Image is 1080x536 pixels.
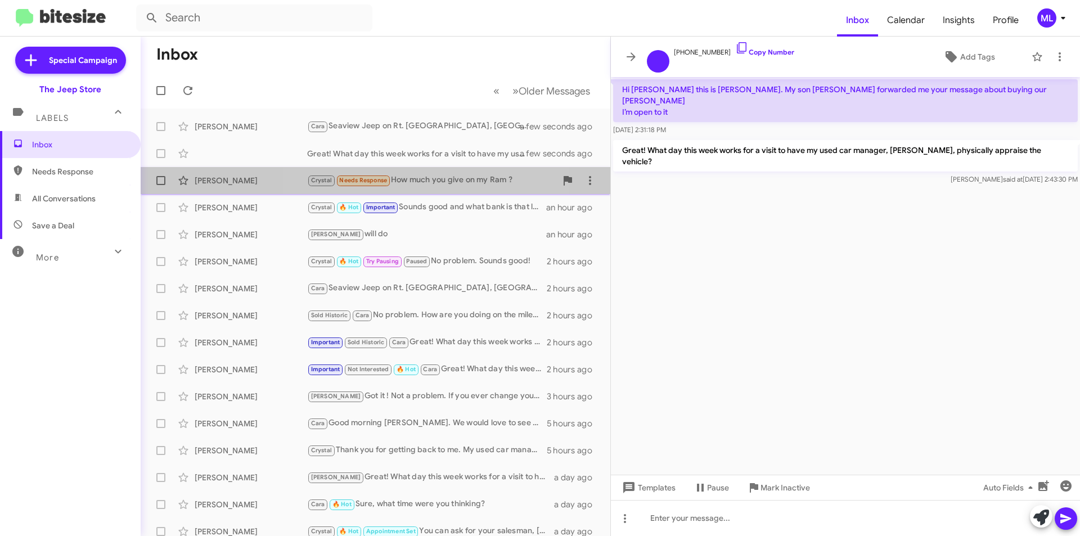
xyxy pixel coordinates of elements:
div: will do [307,228,546,241]
span: Crystal [311,528,332,535]
div: [PERSON_NAME] [195,445,307,456]
span: Important [311,339,340,346]
div: No problem. Sounds good! [307,255,547,268]
span: 🔥 Hot [339,528,358,535]
div: The Jeep Store [39,84,101,95]
div: [PERSON_NAME] [195,499,307,510]
div: 5 hours ago [547,418,601,429]
div: Sounds good and what bank is that lease thru? [307,201,546,214]
button: Mark Inactive [738,478,819,498]
span: More [36,253,59,263]
div: [PERSON_NAME] [195,121,307,132]
span: [PHONE_NUMBER] [674,41,794,58]
span: 🔥 Hot [339,204,358,211]
a: Inbox [837,4,878,37]
span: 🔥 Hot [397,366,416,373]
div: [PERSON_NAME] [195,337,307,348]
span: [PERSON_NAME] [311,474,361,481]
div: an hour ago [546,202,601,213]
div: 2 hours ago [547,364,601,375]
span: Mark Inactive [760,478,810,498]
button: Next [506,79,597,102]
span: Cara [311,501,325,508]
div: [PERSON_NAME] [195,364,307,375]
span: Save a Deal [32,220,74,231]
button: Auto Fields [974,478,1046,498]
div: Great! What day this week works for a visit to have my used car manager, [PERSON_NAME], physicall... [307,148,534,159]
div: a few seconds ago [534,148,601,159]
div: Great! What day this week works for a visit to have my used car manager, [PERSON_NAME], physicall... [307,471,554,484]
span: Cara [311,420,325,427]
span: Templates [620,478,676,498]
div: a few seconds ago [534,121,601,132]
div: Got it ! Not a problem. If you ever change your mind where you are in better shape feel free to r... [307,390,547,403]
span: Cara [355,312,370,319]
span: Cara [311,123,325,130]
div: 2 hours ago [547,310,601,321]
span: Sold Historic [311,312,348,319]
a: Special Campaign [15,47,126,74]
div: Good morning [PERSON_NAME]. We would love to see the RAM. What day this week works for an apprais... [307,417,547,430]
div: [PERSON_NAME] [195,256,307,267]
span: [PERSON_NAME] [DATE] 2:43:30 PM [951,175,1078,183]
div: Great! What day this week works for a visit with my used car manager, [PERSON_NAME], for a physic... [307,336,547,349]
span: [PERSON_NAME] [311,393,361,400]
div: a day ago [554,499,601,510]
div: Thank you for getting back to me. My used car manager, [PERSON_NAME], would need to physically se... [307,444,547,457]
span: [DATE] 2:31:18 PM [613,125,666,134]
span: Cara [392,339,406,346]
span: Cara [423,366,437,373]
div: [PERSON_NAME] [195,310,307,321]
div: [PERSON_NAME] [195,175,307,186]
span: Important [311,366,340,373]
a: Profile [984,4,1028,37]
div: 2 hours ago [547,337,601,348]
span: Appointment Set [366,528,416,535]
span: « [493,84,499,98]
nav: Page navigation example [487,79,597,102]
span: Labels [36,113,69,123]
span: Auto Fields [983,478,1037,498]
button: Add Tags [911,47,1026,67]
div: Sure, what time were you thinking? [307,498,554,511]
span: Older Messages [519,85,590,97]
span: Crystal [311,447,332,454]
span: 🔥 Hot [339,258,358,265]
span: Crystal [311,177,332,184]
a: Insights [934,4,984,37]
span: said at [1003,175,1023,183]
div: [PERSON_NAME] [195,418,307,429]
div: an hour ago [546,229,601,240]
div: a day ago [554,472,601,483]
p: Hi [PERSON_NAME] this is [PERSON_NAME]. My son [PERSON_NAME] forwarded me your message about buyi... [613,79,1078,122]
p: Great! What day this week works for a visit to have my used car manager, [PERSON_NAME], physicall... [613,140,1078,172]
div: 2 hours ago [547,256,601,267]
div: 2 hours ago [547,283,601,294]
span: Important [366,204,395,211]
h1: Inbox [156,46,198,64]
div: [PERSON_NAME] [195,229,307,240]
div: [PERSON_NAME] [195,202,307,213]
a: Copy Number [735,48,794,56]
span: Try Pausing [366,258,399,265]
span: Cara [311,285,325,292]
span: [PERSON_NAME] [311,231,361,238]
div: Great! What day this week works for a visit with my used car manager, [PERSON_NAME], for a physic... [307,363,547,376]
a: Calendar [878,4,934,37]
div: Seaview Jeep on Rt. [GEOGRAPHIC_DATA], [GEOGRAPHIC_DATA]. Right next to the entrance to the [GEOG... [307,120,534,133]
span: Paused [406,258,427,265]
span: Needs Response [339,177,387,184]
span: 🔥 Hot [332,501,352,508]
span: Special Campaign [49,55,117,66]
span: Not Interested [348,366,389,373]
div: How much you give on my Ram ? [307,174,556,187]
div: No problem. How are you doing on the miles? [307,309,547,322]
span: Needs Response [32,166,128,177]
button: Pause [685,478,738,498]
div: Seaview Jeep on Rt. [GEOGRAPHIC_DATA], [GEOGRAPHIC_DATA]. Right next to the entrance to the [GEOG... [307,282,547,295]
span: Sold Historic [348,339,385,346]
